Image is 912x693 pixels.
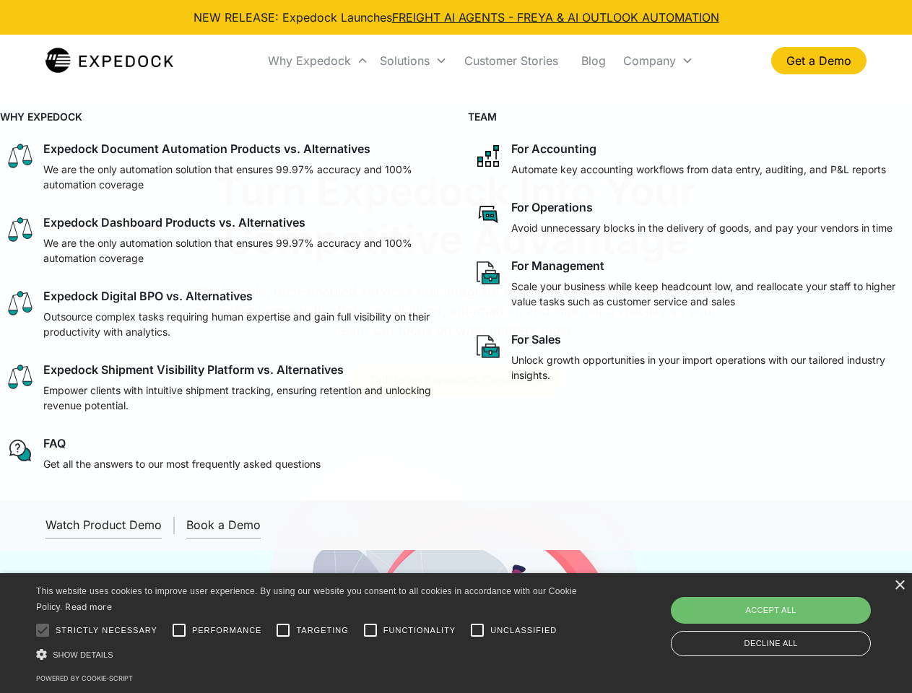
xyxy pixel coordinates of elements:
div: Expedock Digital BPO vs. Alternatives [43,289,253,303]
a: Read more [65,601,112,612]
p: Unlock growth opportunities in your import operations with our tailored industry insights. [511,352,907,383]
div: For Accounting [511,141,596,156]
span: Unclassified [490,624,557,637]
p: Automate key accounting workflows from data entry, auditing, and P&L reports [511,162,886,177]
p: We are the only automation solution that ensures 99.97% accuracy and 100% automation coverage [43,235,439,266]
img: scale icon [6,289,35,318]
div: Expedock Shipment Visibility Platform vs. Alternatives [43,362,344,377]
img: paper and bag icon [474,332,503,361]
div: Company [617,36,699,85]
p: Get all the answers to our most frequently asked questions [43,456,321,471]
div: Book a Demo [186,518,261,532]
span: Targeting [296,624,348,637]
div: Why Expedock [262,36,374,85]
p: We are the only automation solution that ensures 99.97% accuracy and 100% automation coverage [43,162,439,192]
a: open lightbox [45,512,162,539]
img: paper and bag icon [474,258,503,287]
div: Show details [36,647,582,662]
span: Show details [53,650,113,659]
img: Expedock Logo [45,46,173,75]
a: Powered by cookie-script [36,674,133,682]
a: Customer Stories [453,36,570,85]
span: Performance [192,624,262,637]
div: Solutions [374,36,453,85]
a: home [45,46,173,75]
img: scale icon [6,215,35,244]
p: Empower clients with intuitive shipment tracking, ensuring retention and unlocking revenue potent... [43,383,439,413]
a: Blog [570,36,617,85]
div: Expedock Document Automation Products vs. Alternatives [43,141,370,156]
div: Watch Product Demo [45,518,162,532]
span: Functionality [383,624,456,637]
a: FREIGHT AI AGENTS - FREYA & AI OUTLOOK AUTOMATION [392,10,719,25]
div: For Sales [511,332,561,346]
div: For Operations [511,200,593,214]
p: Outsource complex tasks requiring human expertise and gain full visibility on their productivity ... [43,309,439,339]
img: network like icon [474,141,503,170]
div: FAQ [43,436,66,450]
div: Expedock Dashboard Products vs. Alternatives [43,215,305,230]
img: scale icon [6,362,35,391]
img: rectangular chat bubble icon [474,200,503,229]
div: Why Expedock [268,53,351,68]
div: For Management [511,258,604,273]
p: Scale your business while keep headcount low, and reallocate your staff to higher value tasks suc... [511,279,907,309]
div: Solutions [380,53,430,68]
span: This website uses cookies to improve user experience. By using our website you consent to all coo... [36,586,577,613]
a: Book a Demo [186,512,261,539]
p: Avoid unnecessary blocks in the delivery of goods, and pay your vendors in time [511,220,893,235]
div: NEW RELEASE: Expedock Launches [194,9,719,26]
div: Company [623,53,676,68]
span: Strictly necessary [56,624,157,637]
img: regular chat bubble icon [6,436,35,465]
a: Get a Demo [771,47,867,74]
img: scale icon [6,141,35,170]
iframe: Chat Widget [672,537,912,693]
